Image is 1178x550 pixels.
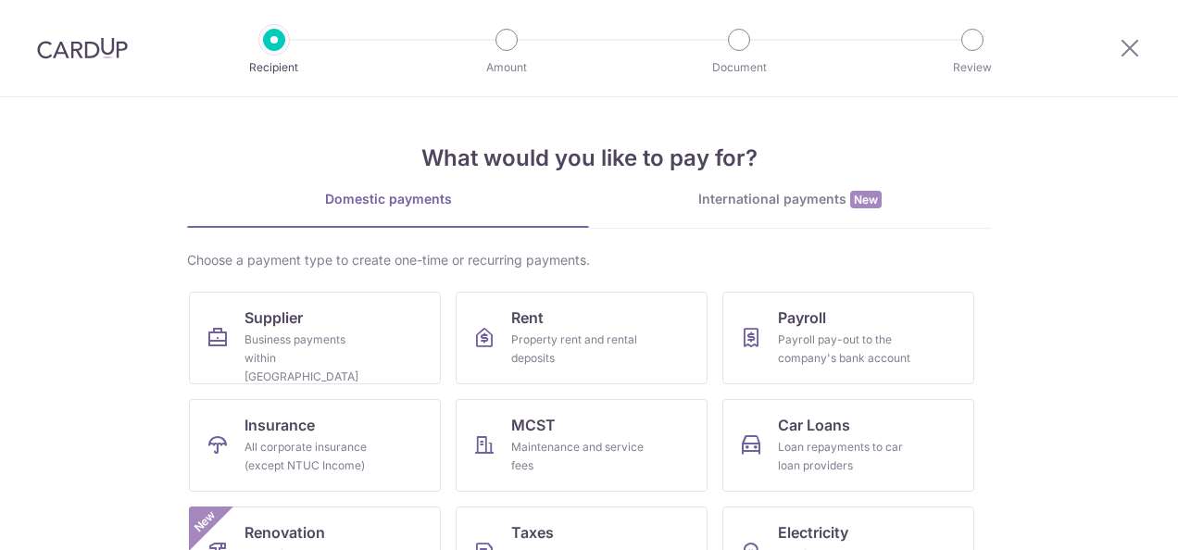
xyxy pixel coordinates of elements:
span: Rent [511,306,544,329]
div: Choose a payment type to create one-time or recurring payments. [187,251,991,269]
a: RentProperty rent and rental deposits [456,292,708,384]
img: CardUp [37,37,128,59]
span: New [190,506,220,537]
a: MCSTMaintenance and service fees [456,399,708,492]
span: Taxes [511,521,554,544]
span: Electricity [778,521,848,544]
h4: What would you like to pay for? [187,142,991,175]
div: All corporate insurance (except NTUC Income) [244,438,378,475]
p: Review [904,58,1041,77]
div: Business payments within [GEOGRAPHIC_DATA] [244,331,378,386]
p: Amount [438,58,575,77]
span: MCST [511,414,556,436]
div: Payroll pay-out to the company's bank account [778,331,911,368]
span: Car Loans [778,414,850,436]
div: International payments [589,190,991,209]
span: Payroll [778,306,826,329]
div: Maintenance and service fees [511,438,645,475]
div: Loan repayments to car loan providers [778,438,911,475]
div: Property rent and rental deposits [511,331,645,368]
p: Recipient [206,58,343,77]
p: Document [670,58,808,77]
span: Supplier [244,306,303,329]
div: Domestic payments [187,190,589,208]
a: SupplierBusiness payments within [GEOGRAPHIC_DATA] [189,292,441,384]
span: New [850,191,882,208]
a: PayrollPayroll pay-out to the company's bank account [722,292,974,384]
span: Renovation [244,521,325,544]
span: Insurance [244,414,315,436]
a: Car LoansLoan repayments to car loan providers [722,399,974,492]
a: InsuranceAll corporate insurance (except NTUC Income) [189,399,441,492]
